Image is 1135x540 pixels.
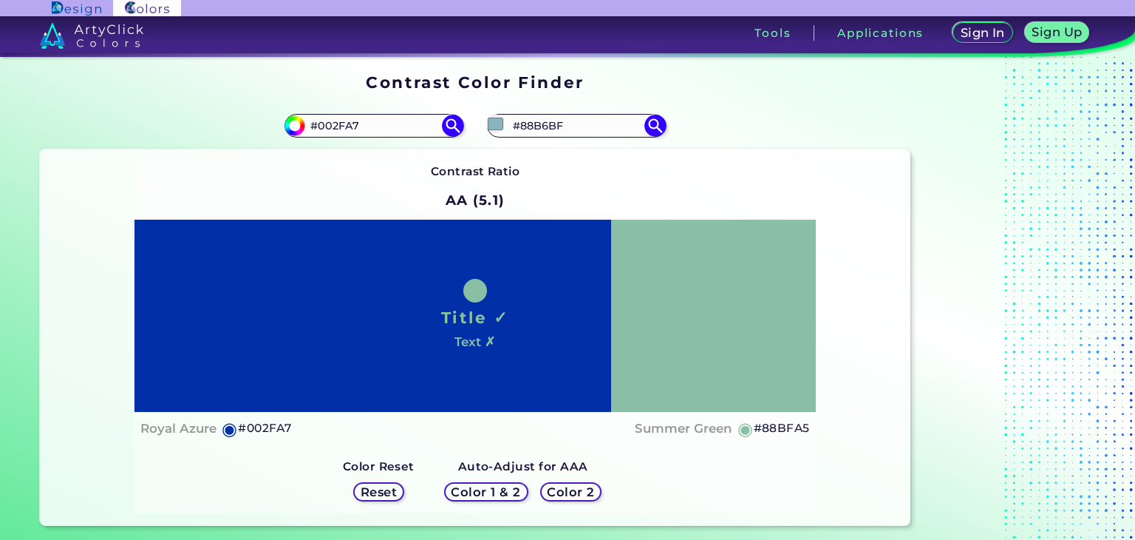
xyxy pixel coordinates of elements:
[644,115,667,137] img: icon search
[439,184,512,217] h2: AA (5.1)
[963,27,1003,38] h5: Sign In
[454,487,517,498] h5: Color 1 & 2
[737,420,754,438] h5: ◉
[754,419,810,438] h5: #88BFA5
[549,487,592,498] h5: Color 2
[458,459,588,473] strong: Auto-Adjust for AAA
[454,331,495,353] h4: Text ✗
[40,22,144,49] img: logo_artyclick_colors_white.svg
[238,419,291,438] h5: #002FA7
[305,116,443,136] input: type color 1..
[222,420,238,438] h5: ◉
[837,27,924,38] h3: Applications
[1035,27,1080,38] h5: Sign Up
[635,418,732,439] h4: Summer Green
[431,164,520,178] strong: Contrast Ratio
[754,27,791,38] h3: Tools
[343,459,415,473] strong: Color Reset
[366,71,584,93] h1: Contrast Color Finder
[442,115,464,137] img: icon search
[362,487,395,498] h5: Reset
[1028,24,1086,42] a: Sign Up
[955,24,1010,42] a: Sign In
[140,418,217,439] h4: Royal Azure
[508,116,645,136] input: type color 2..
[52,1,101,16] img: ArtyClick Design logo
[441,306,509,328] h1: Title ✓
